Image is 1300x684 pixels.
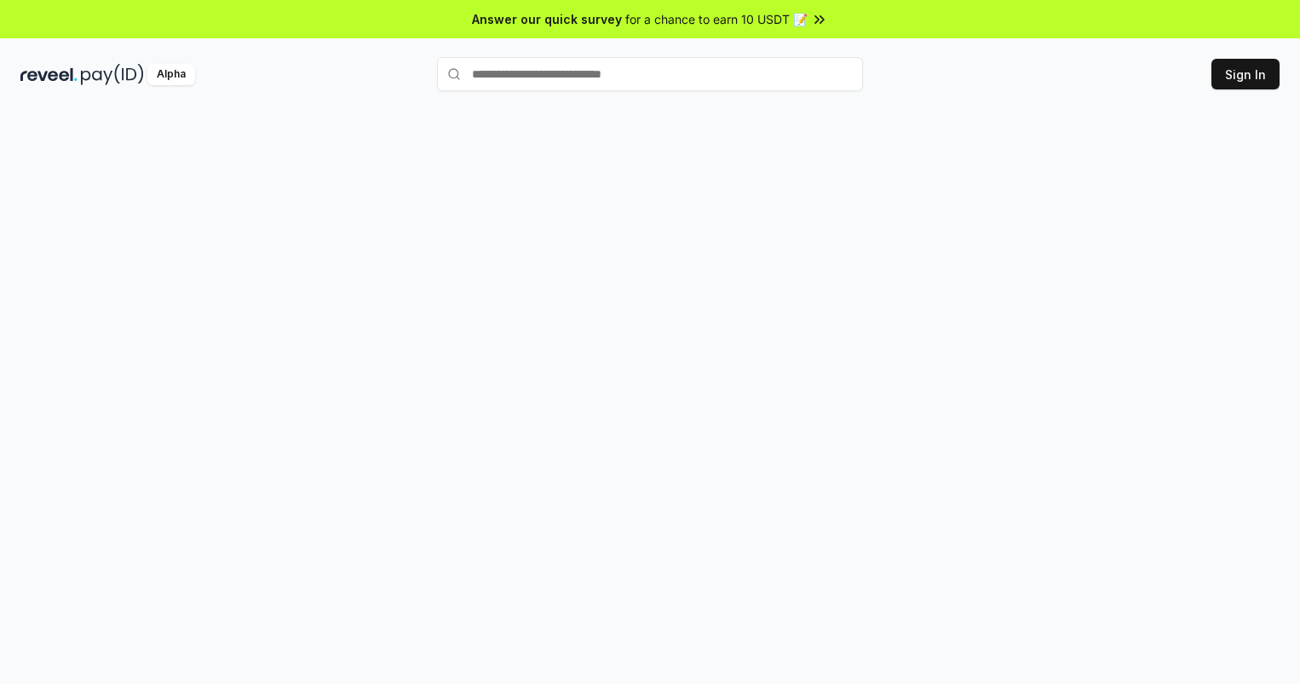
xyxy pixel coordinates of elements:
img: pay_id [81,64,144,85]
span: for a chance to earn 10 USDT 📝 [625,10,808,28]
div: Alpha [147,64,195,85]
span: Answer our quick survey [472,10,622,28]
img: reveel_dark [20,64,78,85]
button: Sign In [1211,59,1280,89]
